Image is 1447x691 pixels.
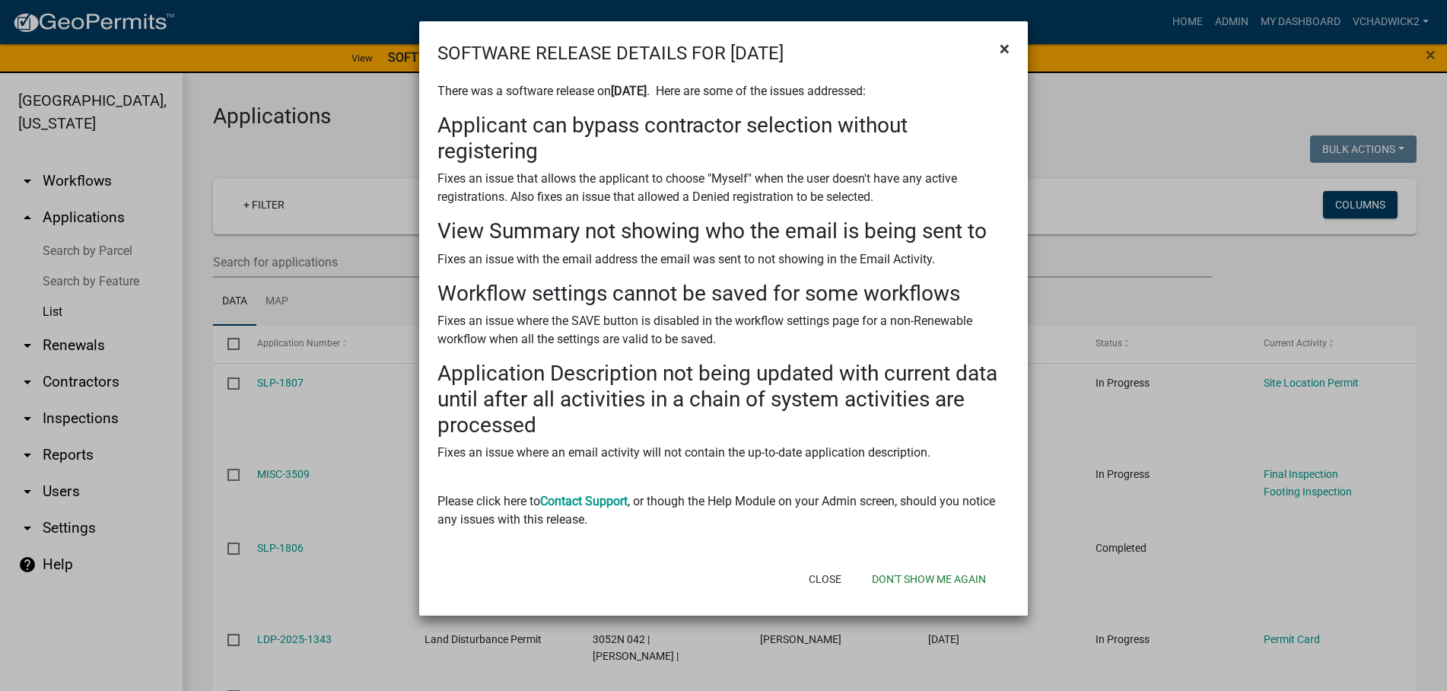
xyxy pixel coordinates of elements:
h3: Workflow settings cannot be saved for some workflows [437,281,1010,307]
span: × [1000,38,1010,59]
p: Fixes an issue where an email activity will not contain the up-to-date application description. [437,444,1010,480]
h4: SOFTWARE RELEASE DETAILS FOR [DATE] [437,40,784,67]
p: Fixes an issue with the email address the email was sent to not showing in the Email Activity. [437,250,1010,269]
h3: View Summary not showing who the email is being sent to [437,218,1010,244]
a: Contact Support [540,494,628,508]
strong: [DATE] [611,84,647,98]
p: There was a software release on . Here are some of the issues addressed: [437,82,1010,100]
h3: Application Description not being updated with current data until after all activities in a chain... [437,361,1010,438]
p: Please click here to , or though the Help Module on your Admin screen, should you notice any issu... [437,492,1010,529]
h3: Applicant can bypass contractor selection without registering [437,113,1010,164]
button: Close [797,565,854,593]
button: Close [987,27,1022,70]
p: Fixes an issue where the SAVE button is disabled in the workflow settings page for a non-Renewabl... [437,312,1010,349]
p: Fixes an issue that allows the applicant to choose "Myself" when the user doesn't have any active... [437,170,1010,206]
button: Don't show me again [860,565,998,593]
